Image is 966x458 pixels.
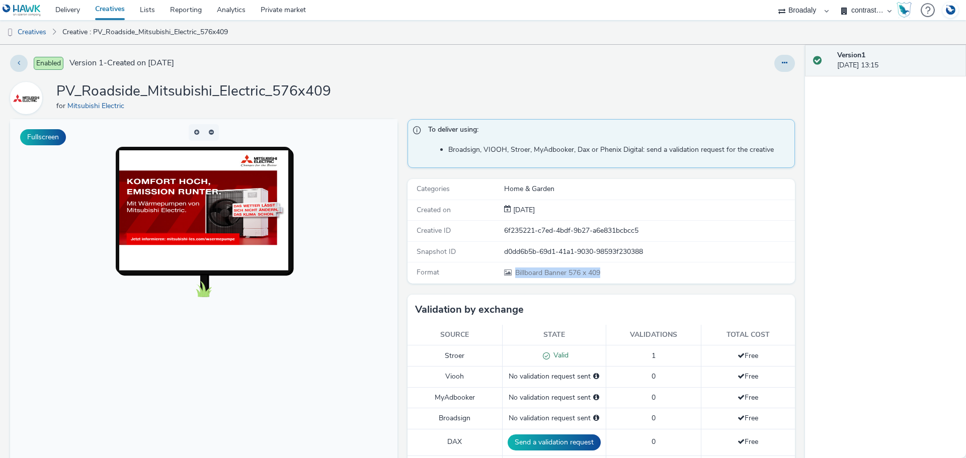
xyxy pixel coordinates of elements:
span: Creative ID [417,226,451,235]
span: 0 [652,393,656,402]
div: [DATE] 13:15 [837,50,958,71]
th: Total cost [701,325,795,345]
a: Mitsubishi Electric [67,101,128,111]
img: undefined Logo [3,4,41,17]
div: Creation 19 September 2025, 13:15 [511,205,535,215]
div: d0dd6b5b-69d1-41a1-9030-98593f230388 [504,247,794,257]
span: 0 [652,372,656,381]
span: 1 [652,351,656,360]
span: Free [738,393,758,402]
span: Enabled [34,57,63,70]
div: Please select a deal below and click on Send to send a validation request to MyAdbooker. [593,393,599,403]
span: Free [738,437,758,446]
h3: Validation by exchange [415,302,524,317]
div: Home & Garden [504,184,794,194]
span: [DATE] [511,205,535,215]
span: Snapshot ID [417,247,456,256]
div: Please select a deal below and click on Send to send a validation request to Viooh. [593,372,599,382]
td: Viooh [408,367,502,387]
span: for [56,101,67,111]
img: Account DE [943,2,958,19]
span: Free [738,351,758,360]
span: 0 [652,437,656,446]
span: Valid [550,350,569,360]
button: Fullscreen [20,129,66,145]
a: Hawk Academy [897,2,916,18]
span: Version 1 - Created on [DATE] [69,57,174,69]
span: Free [738,372,758,381]
th: State [502,325,606,345]
span: Free [738,413,758,423]
span: Created on [417,205,451,215]
span: Categories [417,184,450,194]
span: Format [417,267,439,277]
td: Stroer [408,345,502,367]
div: No validation request sent [508,372,601,382]
th: Validations [606,325,701,345]
button: Send a validation request [508,434,601,450]
th: Source [408,325,502,345]
span: 576 x 409 [514,268,600,278]
span: 0 [652,413,656,423]
div: No validation request sent [508,393,601,403]
td: DAX [408,429,502,455]
img: Hawk Academy [897,2,912,18]
a: Creative : PV_Roadside_Mitsubishi_Electric_576x409 [57,20,233,44]
li: Broadsign, VIOOH, Stroer, MyAdbooker, Dax or Phenix Digital: send a validation request for the cr... [448,145,789,155]
span: To deliver using: [428,125,784,138]
td: MyAdbooker [408,387,502,408]
td: Broadsign [408,408,502,429]
div: No validation request sent [508,413,601,423]
img: Mitsubishi Electric [12,83,41,113]
img: Advertisement preview [109,31,278,126]
div: 6f235221-c7ed-4bdf-9b27-a6e831bcbcc5 [504,226,794,236]
div: Please select a deal below and click on Send to send a validation request to Broadsign. [593,413,599,423]
span: Billboard Banner [515,268,569,278]
img: dooh [5,28,15,38]
strong: Version 1 [837,50,865,60]
a: Mitsubishi Electric [10,93,46,103]
h1: PV_Roadside_Mitsubishi_Electric_576x409 [56,82,331,101]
